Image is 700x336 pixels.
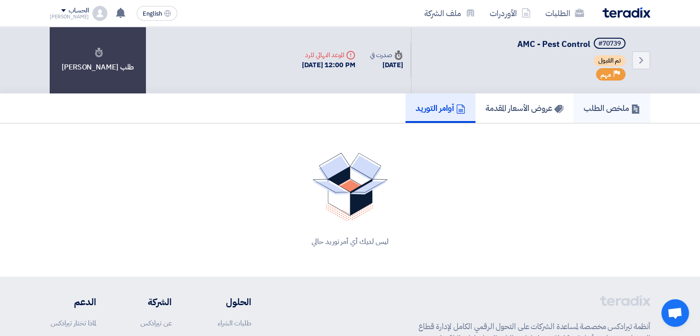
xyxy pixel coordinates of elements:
[405,93,475,123] a: أوامر التوريد
[61,236,639,247] div: ليس لديك أي أمر توريد حالي
[143,11,162,17] span: English
[69,7,88,15] div: الحساب
[137,6,177,21] button: English
[602,7,650,18] img: Teradix logo
[598,41,621,47] div: #70739
[140,318,172,328] a: عن تيرادكس
[486,103,563,113] h5: عروض الأسعار المقدمة
[370,60,403,70] div: [DATE]
[50,14,89,19] div: [PERSON_NAME]
[302,50,355,60] div: الموعد النهائي للرد
[302,60,355,70] div: [DATE] 12:00 PM
[199,295,251,309] li: الحلول
[312,153,388,221] img: No Quotations Found!
[93,6,107,21] img: profile_test.png
[517,38,627,51] h5: AMC - Pest Control
[573,93,650,123] a: ملخص الطلب
[475,93,573,123] a: عروض الأسعار المقدمة
[124,295,172,309] li: الشركة
[218,318,251,328] a: طلبات الشراء
[661,299,689,327] a: Open chat
[538,2,591,24] a: الطلبات
[416,103,465,113] h5: أوامر التوريد
[517,38,590,50] span: AMC - Pest Control
[50,27,146,93] div: طلب [PERSON_NAME]
[594,55,625,66] span: تم القبول
[601,70,611,79] span: مهم
[370,50,403,60] div: صدرت في
[417,2,482,24] a: ملف الشركة
[584,103,640,113] h5: ملخص الطلب
[482,2,538,24] a: الأوردرات
[51,318,96,328] a: لماذا تختار تيرادكس
[50,295,96,309] li: الدعم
